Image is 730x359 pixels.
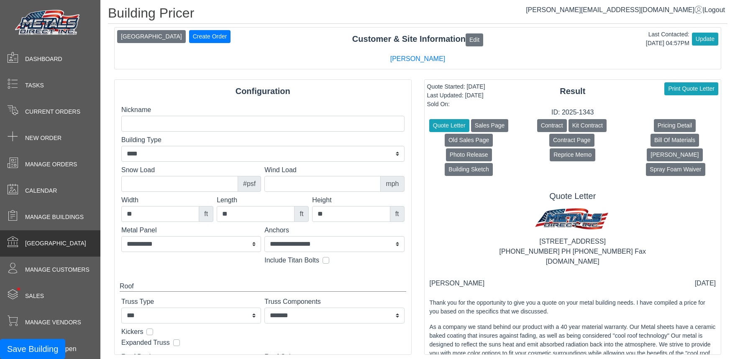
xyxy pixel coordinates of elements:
span: Manage Vendors [25,318,81,327]
label: Truss Components [264,297,404,307]
span: Manage Buildings [25,213,84,222]
button: Print Quote Letter [664,82,718,95]
div: ft [390,206,405,222]
label: Truss Type [121,297,261,307]
div: mph [380,176,404,192]
span: Current Orders [25,107,80,116]
button: Photo Release [446,148,492,161]
label: Anchors [264,225,404,235]
label: Include Titan Bolts [264,255,319,265]
button: Kit Contract [569,119,607,132]
span: New Order [25,134,61,143]
p: Thank you for the opportunity to give you a quote on your metal building needs. I have compiled a... [430,298,716,316]
button: Contract [537,119,567,132]
label: Expanded Truss [121,338,170,348]
button: Sales Page [471,119,509,132]
button: Create Order [189,30,231,43]
div: Roof [120,281,406,292]
label: Height [312,195,404,205]
div: Sold On: [427,100,485,109]
div: [DATE] [695,278,716,288]
button: Old Sales Page [445,134,493,147]
div: Last Updated: [DATE] [427,91,485,100]
label: Nickname [121,105,405,115]
button: [GEOGRAPHIC_DATA] [117,30,186,43]
span: Dashboard [25,55,62,64]
label: Metal Panel [121,225,261,235]
button: Reprice Memo [550,148,595,161]
label: Width [121,195,213,205]
div: [STREET_ADDRESS] [PHONE_NUMBER] PH [PHONE_NUMBER] Fax [DOMAIN_NAME] [430,237,716,267]
button: Quote Letter [429,119,469,132]
div: Last Contacted: [DATE] 04:57PM [646,30,689,48]
label: Kickers [121,327,143,337]
h1: Building Pricer [108,5,727,24]
span: Manage Orders [25,160,77,169]
label: Snow Load [121,165,261,175]
img: MD logo [532,204,614,237]
img: Metals Direct Inc Logo [13,8,84,38]
div: ID: 2025-1343 [425,107,721,117]
div: Result [425,85,721,97]
span: Calendar [25,186,57,195]
label: Building Type [121,135,405,145]
button: Bill Of Materials [651,134,699,147]
div: [PERSON_NAME] [430,278,485,288]
div: Configuration [115,85,411,97]
label: Wind Load [264,165,404,175]
button: [PERSON_NAME] [647,148,702,161]
span: Manage Customers [25,265,90,274]
button: Spray Foam Waiver [646,163,705,176]
button: Building Sketch [445,163,493,176]
div: ft [294,206,309,222]
button: Update [692,33,718,46]
button: Pricing Detail [654,119,696,132]
button: Contract Page [549,134,594,147]
span: • [8,275,29,303]
h5: Quote Letter [430,191,716,201]
div: | [526,5,725,15]
div: ft [199,206,213,222]
label: Length [217,195,309,205]
div: Customer & Site Information [115,33,721,46]
span: Logout [704,6,725,13]
span: Tasks [25,81,44,90]
span: Sales [25,292,44,300]
div: #psf [238,176,261,192]
a: [PERSON_NAME] [390,55,446,62]
div: Quote Started: [DATE] [427,82,485,91]
button: Edit [466,33,483,46]
span: [GEOGRAPHIC_DATA] [25,239,86,248]
a: [PERSON_NAME][EMAIL_ADDRESS][DOMAIN_NAME] [526,6,703,13]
